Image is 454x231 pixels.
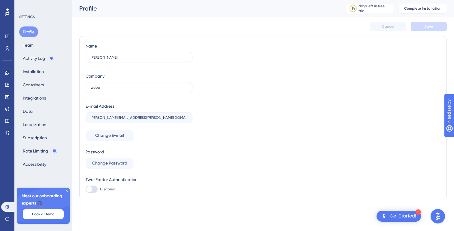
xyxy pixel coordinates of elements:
button: Change E-mail [86,130,134,141]
div: SETTINGS [19,14,68,19]
button: Subscription [19,132,50,143]
button: Containers [19,79,47,90]
button: Book a Demo [23,209,64,219]
span: Disabled [100,187,115,192]
button: Activity Log [19,53,58,64]
span: Book a Demo [32,212,54,217]
button: Save [411,22,447,31]
div: Company [86,72,104,80]
span: Complete Installation [404,6,441,11]
button: Cancel [370,22,406,31]
button: Accessibility [19,159,50,170]
input: E-mail Address [91,115,187,120]
div: Profile [79,4,331,13]
button: Data [19,106,36,117]
div: Get Started! [390,213,416,220]
img: launcher-image-alternative-text [380,213,387,220]
div: Open Get Started! checklist, remaining modules: 2 [377,211,421,222]
div: Name [86,42,97,50]
button: Localization [19,119,50,130]
div: Password [86,148,192,156]
span: Change E-mail [95,132,124,139]
button: Integrations [19,93,50,103]
span: Save [425,24,433,29]
div: 14 [352,6,355,11]
button: Installation [19,66,47,77]
button: Team [19,40,37,51]
button: Change Password [86,158,134,169]
input: Company Name [91,85,187,90]
div: Two-Factor Authentication [86,176,192,183]
button: Profile [19,26,38,37]
span: Cancel [382,24,394,29]
span: Need Help? [14,2,38,9]
iframe: UserGuiding AI Assistant Launcher [429,207,447,225]
button: Rate Limiting [19,146,61,156]
input: Name Surname [91,55,187,60]
button: Complete Installation [399,4,447,13]
span: Meet our onboarding experts 🎧 [22,192,65,207]
div: E-mail Address [86,103,114,110]
div: days left in free trial [359,4,392,13]
span: Change Password [92,160,127,167]
div: 2 [416,209,421,215]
